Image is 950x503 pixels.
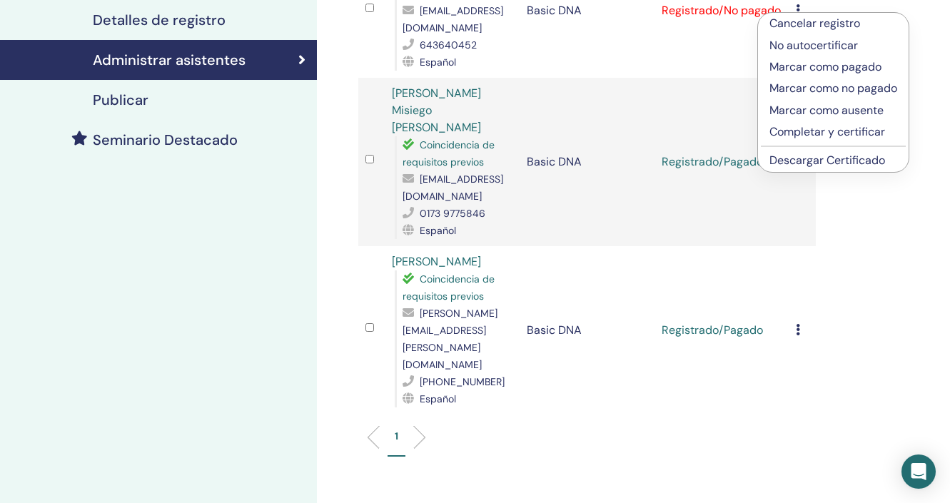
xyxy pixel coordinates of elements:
[769,37,897,54] p: No autocertificar
[93,131,238,148] h4: Seminario Destacado
[769,153,885,168] a: Descargar Certificado
[769,15,897,32] p: Cancelar registro
[392,254,481,269] a: [PERSON_NAME]
[420,375,505,388] span: [PHONE_NUMBER]
[420,56,456,68] span: Español
[93,11,226,29] h4: Detalles de registro
[769,123,897,141] p: Completar y certificar
[769,59,897,76] p: Marcar como pagado
[769,102,897,119] p: Marcar como ausente
[403,307,497,371] span: [PERSON_NAME][EMAIL_ADDRESS][PERSON_NAME][DOMAIN_NAME]
[420,207,485,220] span: 0173 9775846
[420,39,477,51] span: 643640452
[901,454,936,489] div: Open Intercom Messenger
[395,429,398,444] p: 1
[520,246,655,415] td: Basic DNA
[392,86,481,135] a: [PERSON_NAME] Misiego [PERSON_NAME]
[403,138,495,168] span: Coincidencia de requisitos previos
[403,273,495,303] span: Coincidencia de requisitos previos
[403,173,503,203] span: [EMAIL_ADDRESS][DOMAIN_NAME]
[420,224,456,237] span: Español
[420,392,456,405] span: Español
[93,51,246,68] h4: Administrar asistentes
[520,78,655,246] td: Basic DNA
[93,91,148,108] h4: Publicar
[403,4,503,34] span: [EMAIL_ADDRESS][DOMAIN_NAME]
[769,80,897,97] p: Marcar como no pagado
